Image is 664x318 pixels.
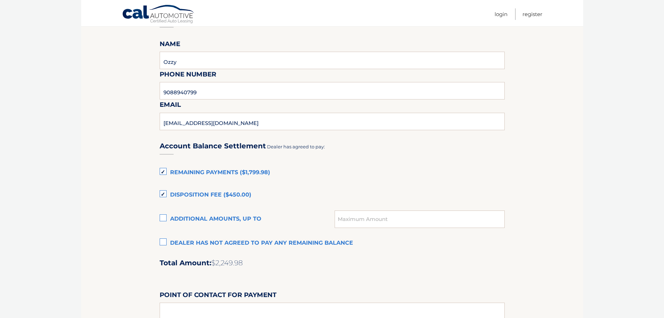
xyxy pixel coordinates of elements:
[160,142,266,150] h3: Account Balance Settlement
[160,259,505,267] h2: Total Amount:
[267,144,325,149] span: Dealer has agreed to pay:
[160,166,505,180] label: Remaining Payments ($1,799.98)
[160,212,335,226] label: Additional amounts, up to
[160,290,276,303] label: Point of Contact for Payment
[160,188,505,202] label: Disposition Fee ($450.00)
[495,8,507,20] a: Login
[522,8,542,20] a: Register
[160,99,181,112] label: Email
[211,259,243,267] span: $2,249.98
[160,69,216,82] label: Phone Number
[335,210,504,228] input: Maximum Amount
[160,236,505,250] label: Dealer has not agreed to pay any remaining balance
[122,5,195,25] a: Cal Automotive
[160,39,180,52] label: Name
